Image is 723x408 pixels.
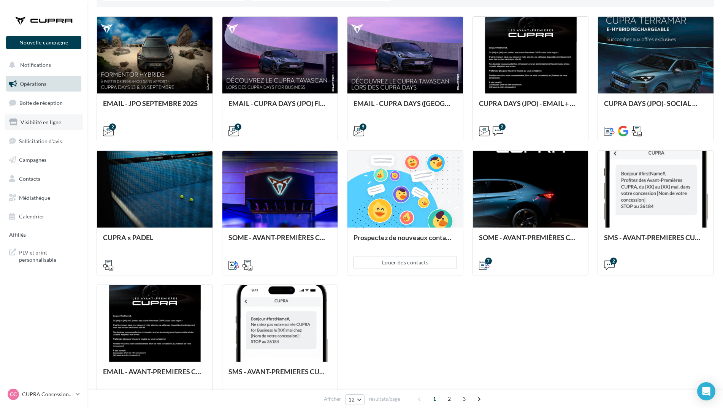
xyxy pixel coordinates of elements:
span: 1 [428,393,441,405]
p: CUPRA Concessionnaires [22,391,73,398]
a: CC CUPRA Concessionnaires [6,387,81,402]
span: Affiliés [9,232,26,238]
div: 5 [235,123,241,130]
span: Sollicitation d'avis [19,138,62,144]
div: Open Intercom Messenger [697,382,715,400]
span: 12 [349,397,355,403]
span: Notifications [20,62,51,68]
button: Nouvelle campagne [6,36,81,49]
div: 2 [610,258,617,264]
div: 7 [485,258,492,264]
button: Louer des contacts [354,256,457,269]
button: 12 [345,394,365,405]
div: CUPRA DAYS (JPO)- SOCIAL MEDIA [604,100,707,115]
a: Visibilité en ligne [5,114,83,130]
span: Médiathèque [19,195,50,201]
div: 5 [360,123,366,130]
span: Boîte de réception [19,100,63,106]
a: Contacts [5,171,83,187]
div: EMAIL - JPO SEPTEMBRE 2025 [103,100,206,115]
a: PLV et print personnalisable [5,244,83,267]
a: Médiathèque [5,190,83,206]
span: PLV et print personnalisable [19,247,78,264]
span: Campagnes [19,157,46,163]
span: Visibilité en ligne [21,119,61,125]
span: Calendrier [19,213,44,220]
div: EMAIL - CUPRA DAYS (JPO) Fleet Générique [228,100,332,115]
span: résultats/page [369,395,400,403]
div: 2 [499,123,506,130]
span: 2 [443,393,455,405]
div: 2 [109,123,116,130]
span: Afficher [324,395,341,403]
div: CUPRA x PADEL [103,234,206,249]
span: Contacts [19,176,40,182]
span: 3 [458,393,470,405]
div: Prospectez de nouveaux contacts [354,234,457,249]
a: Campagnes [5,152,83,168]
span: Opérations [20,81,46,87]
div: SOME - AVANT-PREMIÈRES CUPRA FOR BUSINESS (VENTES PRIVEES) [228,234,332,249]
div: CUPRA DAYS (JPO) - EMAIL + SMS [479,100,582,115]
a: Boîte de réception [5,95,83,111]
div: EMAIL - CUPRA DAYS ([GEOGRAPHIC_DATA]) Private Générique [354,100,457,115]
div: SOME - AVANT-PREMIÈRES CUPRA PART (VENTES PRIVEES) [479,234,582,249]
a: Sollicitation d'avis [5,133,83,149]
a: Calendrier [5,209,83,225]
div: EMAIL - AVANT-PREMIERES CUPRA PART (VENTES PRIVEES) [103,368,206,383]
span: CC [10,391,17,398]
div: SMS - AVANT-PREMIERES CUPRA FOR BUSINESS (VENTES PRIVEES) [228,368,332,383]
a: Affiliés [5,228,83,241]
button: Notifications [5,57,80,73]
div: SMS - AVANT-PREMIERES CUPRA PART (VENTES PRIVEES) [604,234,707,249]
a: Opérations [5,76,83,92]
